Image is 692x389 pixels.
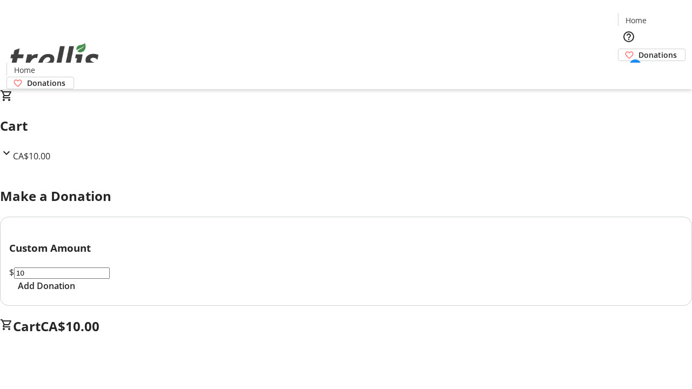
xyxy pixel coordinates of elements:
[14,267,110,279] input: Donation Amount
[618,26,640,48] button: Help
[14,64,35,76] span: Home
[9,240,683,256] h3: Custom Amount
[638,49,677,61] span: Donations
[6,31,103,85] img: Orient E2E Organization WaCTkDsiJL's Logo
[618,61,640,83] button: Cart
[9,279,84,292] button: Add Donation
[9,266,14,278] span: $
[618,15,653,26] a: Home
[7,64,42,76] a: Home
[618,49,686,61] a: Donations
[626,15,647,26] span: Home
[6,77,74,89] a: Donations
[27,77,65,89] span: Donations
[18,279,75,292] span: Add Donation
[13,150,50,162] span: CA$10.00
[41,317,99,335] span: CA$10.00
